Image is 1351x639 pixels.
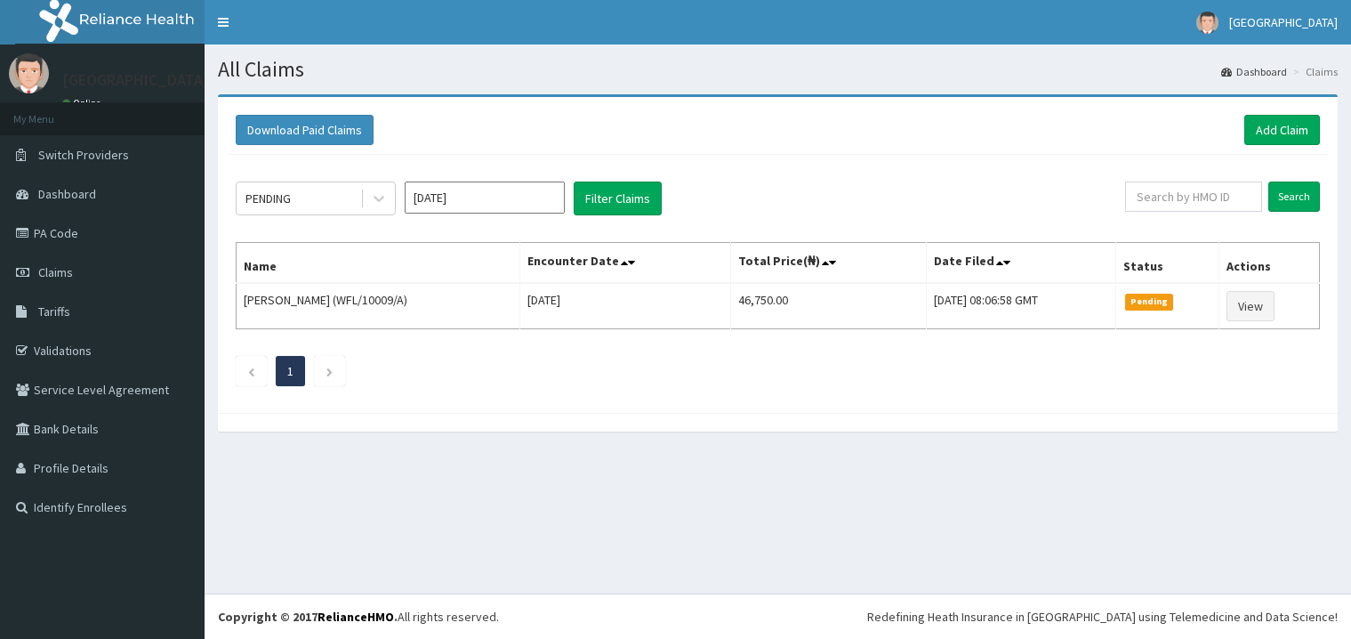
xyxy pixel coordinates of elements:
[236,115,374,145] button: Download Paid Claims
[237,243,520,284] th: Name
[731,243,927,284] th: Total Price(₦)
[218,58,1338,81] h1: All Claims
[1229,14,1338,30] span: [GEOGRAPHIC_DATA]
[326,363,334,379] a: Next page
[1268,182,1320,212] input: Search
[1196,12,1218,34] img: User Image
[405,182,565,214] input: Select Month and Year
[38,264,73,280] span: Claims
[519,283,731,329] td: [DATE]
[38,303,70,319] span: Tariffs
[205,594,1351,639] footer: All rights reserved.
[9,53,49,93] img: User Image
[1226,291,1275,321] a: View
[247,363,255,379] a: Previous page
[62,97,105,109] a: Online
[245,190,291,207] div: PENDING
[1244,115,1320,145] a: Add Claim
[1115,243,1219,284] th: Status
[1289,64,1338,79] li: Claims
[287,363,294,379] a: Page 1 is your current page
[927,243,1115,284] th: Date Filed
[519,243,731,284] th: Encounter Date
[62,72,209,88] p: [GEOGRAPHIC_DATA]
[318,609,394,625] a: RelianceHMO
[731,283,927,329] td: 46,750.00
[927,283,1115,329] td: [DATE] 08:06:58 GMT
[218,609,398,625] strong: Copyright © 2017 .
[574,182,662,215] button: Filter Claims
[1125,294,1174,310] span: Pending
[867,608,1338,626] div: Redefining Heath Insurance in [GEOGRAPHIC_DATA] using Telemedicine and Data Science!
[1125,182,1262,212] input: Search by HMO ID
[38,147,129,163] span: Switch Providers
[38,186,96,202] span: Dashboard
[1221,64,1287,79] a: Dashboard
[1219,243,1320,284] th: Actions
[237,283,520,329] td: [PERSON_NAME] (WFL/10009/A)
